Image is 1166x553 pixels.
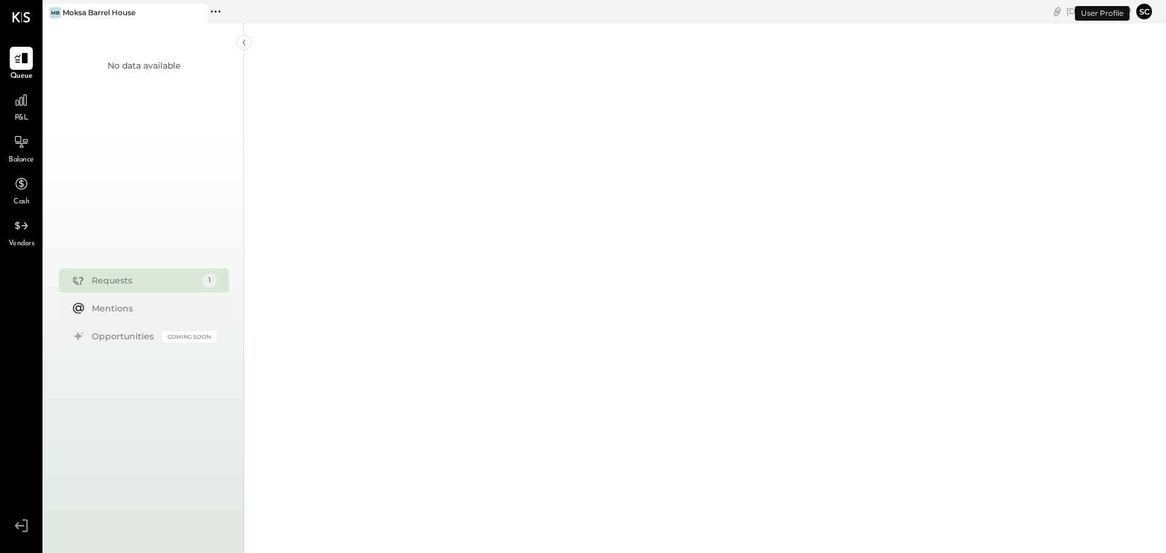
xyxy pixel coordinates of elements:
[1,214,42,249] a: Vendors
[1075,6,1130,21] div: User Profile
[1,172,42,208] a: Cash
[15,113,29,124] span: P&L
[92,330,156,342] div: Opportunities
[1066,5,1131,17] div: [DATE]
[92,302,211,314] div: Mentions
[9,155,34,166] span: Balance
[1051,5,1063,18] div: copy link
[63,7,135,18] div: Moksa Barrel House
[50,7,61,18] div: MB
[107,59,180,72] div: No data available
[1134,2,1154,21] button: sc
[92,274,196,287] div: Requests
[1,131,42,166] a: Balance
[13,197,29,208] span: Cash
[202,273,217,288] div: 1
[9,239,35,249] span: Vendors
[1,47,42,82] a: Queue
[162,331,217,342] div: Coming Soon
[10,71,33,82] span: Queue
[1,89,42,124] a: P&L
